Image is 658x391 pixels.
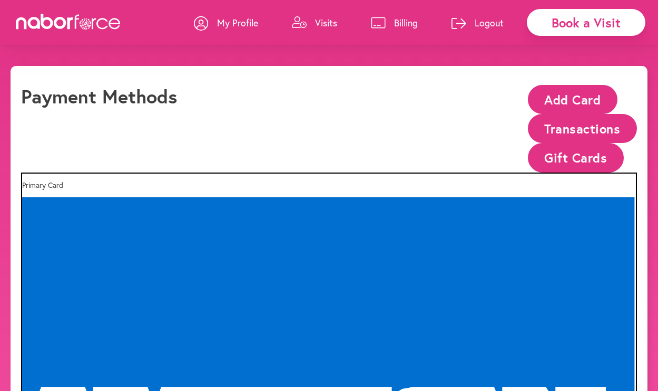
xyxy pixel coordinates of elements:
[394,16,418,29] p: Billing
[21,85,177,165] h1: Payment Methods
[528,85,617,114] button: Add Card
[22,181,636,190] p: Primary Card
[292,7,337,39] a: Visits
[528,122,637,132] a: Transactions
[217,16,258,29] p: My Profile
[451,7,504,39] a: Logout
[528,151,624,161] a: Gift Cards
[528,143,624,172] button: Gift Cards
[315,16,337,29] p: Visits
[194,7,258,39] a: My Profile
[527,9,645,36] div: Book a Visit
[528,114,637,143] button: Transactions
[371,7,418,39] a: Billing
[475,16,504,29] p: Logout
